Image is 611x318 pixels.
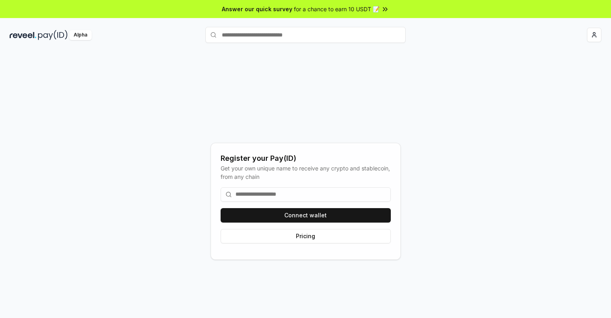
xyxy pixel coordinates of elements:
span: Answer our quick survey [222,5,292,13]
img: pay_id [38,30,68,40]
div: Alpha [69,30,92,40]
button: Pricing [221,229,391,243]
div: Get your own unique name to receive any crypto and stablecoin, from any chain [221,164,391,181]
button: Connect wallet [221,208,391,223]
span: for a chance to earn 10 USDT 📝 [294,5,380,13]
img: reveel_dark [10,30,36,40]
div: Register your Pay(ID) [221,153,391,164]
